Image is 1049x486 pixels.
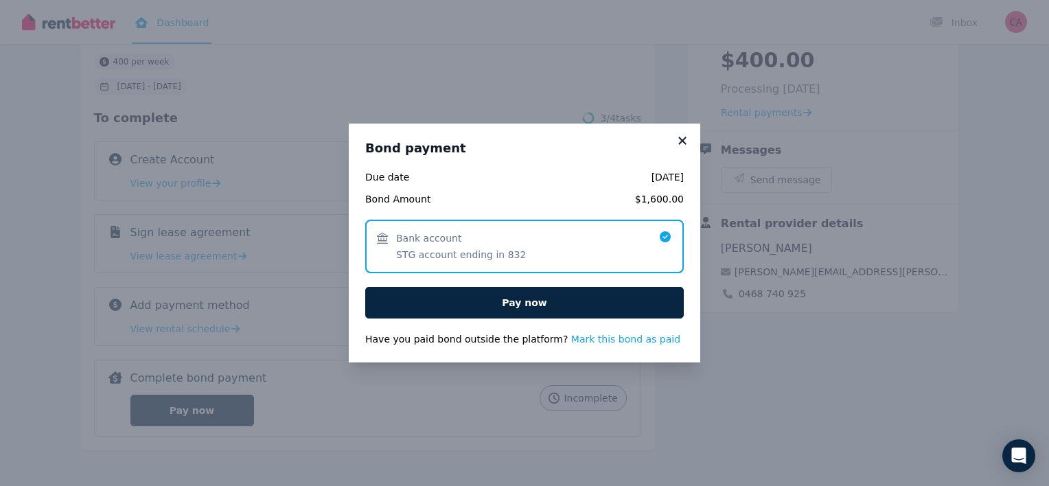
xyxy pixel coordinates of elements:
span: Due date [365,170,461,184]
span: Bank account [396,231,461,245]
span: [DATE] [469,170,684,184]
span: STG account ending in 832 [396,248,526,262]
button: Pay now [365,287,684,319]
span: $1,600.00 [469,192,684,206]
h3: Bond payment [365,140,684,157]
div: Open Intercom Messenger [1002,439,1035,472]
span: Bond Amount [365,192,461,206]
p: Have you paid bond outside the platform? [365,332,684,346]
button: Mark this bond as paid [571,332,680,346]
